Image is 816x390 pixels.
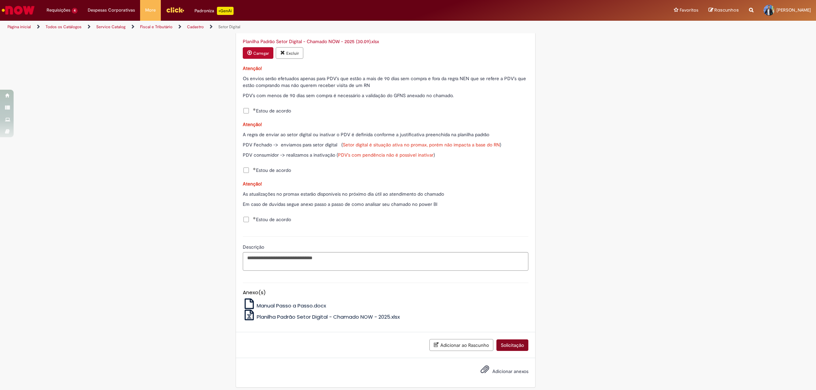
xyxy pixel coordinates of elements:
textarea: Descrição [243,252,528,271]
button: Carregar anexo de Planilha Padrão Setor Digital - Chamado NOW Required [243,47,273,59]
button: Solicitação [496,339,528,351]
span: Estou de acordo [253,216,291,223]
img: ServiceNow [1,3,36,17]
span: Planilha Padrão Setor Digital - Chamado NOW - 2025.xlsx [257,313,400,320]
a: Rascunhos [709,7,739,14]
span: Favoritos [680,7,698,14]
small: Carregar [253,51,269,56]
span: 4 [72,8,78,14]
a: Cadastro [187,24,204,30]
strong: Atenção! [243,121,262,127]
p: PDV Fechado -> enviamos para setor digital ( ) [243,141,528,148]
span: Descrição [243,244,266,250]
p: PDV's com menos de 90 dias sem compra é necessário a validação do GFNS anexado no chamado. [243,92,528,99]
span: Rascunhos [714,7,739,13]
a: Página inicial [7,24,31,30]
button: Adicionar anexos [479,363,491,379]
small: Excluir [286,51,299,56]
span: More [145,7,156,14]
p: Em caso de duvidas segue anexo passo a passo de como analisar seu chamado no power BI [243,201,528,208]
span: [PERSON_NAME] [777,7,811,13]
span: Setor digital é situação ativa no promax, porém não impacta a base do RN [343,142,500,148]
strong: Atenção! [243,181,262,187]
span: Adicionar anexos [492,368,528,374]
a: Planilha Padrão Setor Digital - Chamado NOW - 2025.xlsx [243,313,400,320]
img: click_logo_yellow_360x200.png [166,5,184,15]
span: PDV's com pendência não é possivel inativar [338,152,434,158]
span: Despesas Corporativas [88,7,135,14]
span: Obrigatório Preenchido [253,167,256,170]
button: Excluir anexo Planilha Padrão Setor Digital - Chamado NOW - 2025 (30.09).xlsx [276,47,303,59]
button: Adicionar ao Rascunho [429,339,493,351]
span: Requisições [47,7,70,14]
span: Atenção! [243,65,262,71]
span: Manual Passo a Passo.docx [257,302,326,309]
a: Setor Digital [218,24,240,30]
p: +GenAi [217,7,234,15]
span: Obrigatório Preenchido [253,108,256,111]
a: Todos os Catálogos [46,24,82,30]
span: Estou de acordo [253,167,291,174]
p: PDV consumidor -> realizamos a inativação ( ) [243,152,528,158]
a: Service Catalog [96,24,125,30]
a: Manual Passo a Passo.docx [243,302,326,309]
span: Obrigatório Preenchido [253,217,256,219]
span: Estou de acordo [253,107,291,114]
a: Download de Planilha Padrão Setor Digital - Chamado NOW - 2025 (30.09).xlsx [243,38,379,45]
a: Fiscal e Tributário [140,24,172,30]
p: As atualizações no promax estarão disponíveis no próximo dia útil ao atendimento do chamado [243,191,528,197]
p: A regra de enviar ao setor digital ou inativar o PDV é definida conforme a justificativa preenchi... [243,131,528,138]
ul: Trilhas de página [5,21,539,33]
p: Os envios serão efetuados apenas para PDV's que estão a mais de 90 dias sem compra e fora da regr... [243,75,528,89]
h5: Anexo(s) [243,290,528,296]
div: Padroniza [194,7,234,15]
